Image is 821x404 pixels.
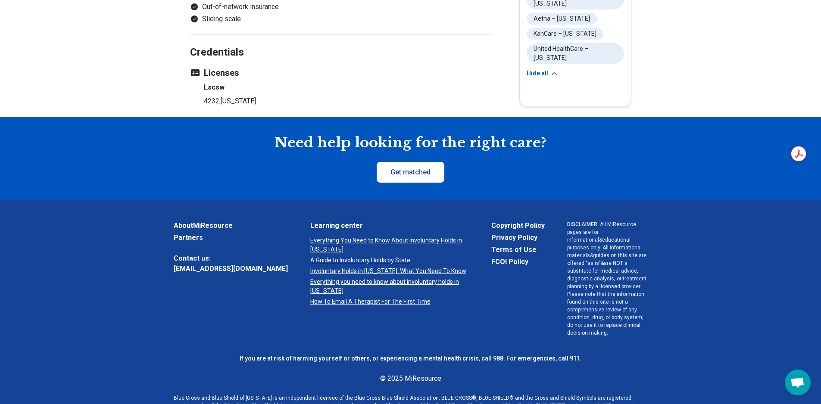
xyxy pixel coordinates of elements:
[491,257,545,267] a: FCOI Policy
[310,297,469,306] a: How To Email A Therapist For The First Time
[310,267,469,276] a: Involuntary Holds in [US_STATE]: What You Need To Know
[174,233,288,243] a: Partners
[310,236,469,254] a: Everything You Need to Know About Involuntary Holds in [US_STATE]
[204,82,492,93] h4: Lscsw
[190,14,492,24] li: Sliding scale
[567,221,648,337] p: : All MiResource pages are for informational & educational purposes only. All informational mater...
[190,25,492,60] h2: Credentials
[491,233,545,243] a: Privacy Policy
[190,2,492,12] li: Out-of-network insurance
[310,221,469,231] a: Learning center
[377,162,444,183] a: Get matched
[204,96,492,106] p: 4232
[310,277,469,295] a: Everything you need to know about involuntary holds in [US_STATE]
[219,97,256,105] span: , [US_STATE]
[174,221,288,231] a: AboutMiResource
[527,13,597,25] li: Aetna – [US_STATE]
[491,245,545,255] a: Terms of Use
[190,67,492,79] h3: Licenses
[527,43,624,64] li: United HealthCare – [US_STATE]
[491,221,545,231] a: Copyright Policy
[174,264,288,274] a: [EMAIL_ADDRESS][DOMAIN_NAME]
[174,373,648,384] p: © 2025 MiResource
[527,28,603,40] li: KanCare – [US_STATE]
[527,69,559,78] button: Hide all
[7,134,814,152] h2: Need help looking for the right care?
[785,370,811,395] a: Open chat
[567,221,597,227] span: DISCLAIMER
[310,256,469,265] a: A Guide to Involuntary Holds by State
[174,354,648,363] p: If you are at risk of harming yourself or others, or experiencing a mental health crisis, call 98...
[174,253,288,264] span: Contact us:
